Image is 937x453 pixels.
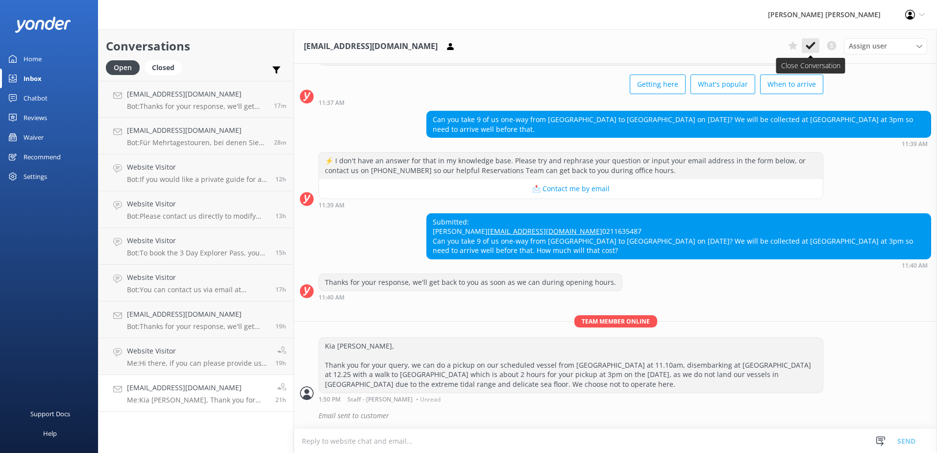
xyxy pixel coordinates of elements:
span: Oct 09 2025 04:00pm (UTC +13:00) Pacific/Auckland [275,359,286,367]
h2: Conversations [106,37,286,55]
p: Me: Hi there, if you can please provide us with an email address or phone number, we can contact ... [127,359,268,368]
div: Reviews [24,108,47,127]
p: Bot: You can contact us via email at [EMAIL_ADDRESS][DOMAIN_NAME]. [127,285,268,294]
strong: 1:50 PM [319,397,341,403]
a: Website VisitorBot:You can contact us via email at [EMAIL_ADDRESS][DOMAIN_NAME].17h [99,265,294,302]
span: Oct 10 2025 10:45am (UTC +13:00) Pacific/Auckland [274,138,286,147]
span: Oct 09 2025 05:49pm (UTC +13:00) Pacific/Auckland [275,285,286,294]
strong: 11:37 AM [319,100,345,106]
p: Bot: Für Mehrtagestouren, bei denen Sie in unseren Strandlodges übernachten, sind alle Mahlzeiten... [127,138,267,147]
div: Can you take 9 of us one-way from [GEOGRAPHIC_DATA] to [GEOGRAPHIC_DATA] on [DATE]? We will be co... [427,111,931,137]
p: Bot: If you would like a private guide for a walking trip, please contact us to arrange this for ... [127,175,268,184]
div: Inbox [24,69,42,88]
div: Oct 09 2025 11:39am (UTC +13:00) Pacific/Auckland [426,140,931,147]
span: Oct 09 2025 09:31pm (UTC +13:00) Pacific/Auckland [275,212,286,220]
p: Bot: Please contact us directly to modify your booking. You can reach us at [PHONE_NUMBER] or ema... [127,212,268,221]
h4: Website Visitor [127,235,268,246]
strong: 11:39 AM [902,141,928,147]
a: Closed [145,62,187,73]
div: Home [24,49,42,69]
a: [EMAIL_ADDRESS][DOMAIN_NAME]Bot:Thanks for your response, we'll get back to you as soon as we can... [99,81,294,118]
div: 2025-10-09T00:54:20.569 [300,407,931,424]
p: Bot: Thanks for your response, we'll get back to you as soon as we can during opening hours. [127,322,268,331]
span: Oct 09 2025 07:49pm (UTC +13:00) Pacific/Auckland [275,249,286,257]
h4: Website Visitor [127,162,268,173]
h4: [EMAIL_ADDRESS][DOMAIN_NAME] [127,382,268,393]
div: Settings [24,167,47,186]
a: Website VisitorBot:Please contact us directly to modify your booking. You can reach us at [PHONE_... [99,191,294,228]
img: yonder-white-logo.png [15,17,71,33]
h4: [EMAIL_ADDRESS][DOMAIN_NAME] [127,309,268,320]
h4: Website Visitor [127,272,268,283]
a: [EMAIL_ADDRESS][DOMAIN_NAME] [488,226,602,236]
div: Oct 09 2025 11:40am (UTC +13:00) Pacific/Auckland [319,294,622,301]
div: Help [43,424,57,443]
span: Oct 09 2025 01:50pm (UTC +13:00) Pacific/Auckland [275,396,286,404]
span: • Unread [416,397,441,403]
div: Kia [PERSON_NAME], Thank you for your query, we can do a pickup on our scheduled vessel from [GEO... [319,338,823,393]
a: Open [106,62,145,73]
div: Oct 09 2025 11:39am (UTC +13:00) Pacific/Auckland [319,201,823,208]
button: What's popular [690,75,755,94]
a: Website VisitorBot:To book the 3 Day Explorer Pass, you need to call the team at [PHONE_NUMBER] o... [99,228,294,265]
div: Waiver [24,127,44,147]
span: Team member online [574,315,657,327]
div: Closed [145,60,182,75]
div: Email sent to customer [319,407,931,424]
button: Getting here [630,75,686,94]
div: Oct 09 2025 11:40am (UTC +13:00) Pacific/Auckland [426,262,931,269]
a: [EMAIL_ADDRESS][DOMAIN_NAME]Me:Kia [PERSON_NAME], Thank you for your query, we can do a pickup on... [99,375,294,412]
p: Bot: Thanks for your response, we'll get back to you as soon as we can during opening hours. [127,102,267,111]
p: Me: Kia [PERSON_NAME], Thank you for your query, we can do a pickup on our scheduled vessel from ... [127,396,268,404]
span: Assign user [849,41,887,51]
span: Oct 09 2025 10:40pm (UTC +13:00) Pacific/Auckland [275,175,286,183]
strong: 11:39 AM [319,202,345,208]
span: Oct 10 2025 10:57am (UTC +13:00) Pacific/Auckland [274,101,286,110]
div: Support Docs [30,404,70,424]
p: Bot: To book the 3 Day Explorer Pass, you need to call the team at [PHONE_NUMBER] or email [EMAIL... [127,249,268,257]
strong: 11:40 AM [902,263,928,269]
h4: [EMAIL_ADDRESS][DOMAIN_NAME] [127,89,267,100]
h3: [EMAIL_ADDRESS][DOMAIN_NAME] [304,40,438,53]
h4: Website Visitor [127,199,268,209]
strong: 11:40 AM [319,295,345,301]
a: [EMAIL_ADDRESS][DOMAIN_NAME]Bot:Thanks for your response, we'll get back to you as soon as we can... [99,302,294,338]
div: Recommend [24,147,61,167]
div: Oct 09 2025 01:50pm (UTC +13:00) Pacific/Auckland [319,396,823,403]
a: [EMAIL_ADDRESS][DOMAIN_NAME]Bot:Für Mehrtagestouren, bei denen Sie in unseren Strandlodges überna... [99,118,294,154]
h4: [EMAIL_ADDRESS][DOMAIN_NAME] [127,125,267,136]
h4: Website Visitor [127,346,268,356]
button: When to arrive [760,75,823,94]
button: 📩 Contact me by email [319,179,823,199]
span: Staff - [PERSON_NAME] [347,397,413,403]
div: Open [106,60,140,75]
a: Website VisitorBot:If you would like a private guide for a walking trip, please contact us to arr... [99,154,294,191]
div: Submitted: [PERSON_NAME] 0211635487 Can you take 9 of us one-way from [GEOGRAPHIC_DATA] to [GEOGR... [427,214,931,259]
div: Oct 09 2025 11:37am (UTC +13:00) Pacific/Auckland [319,99,823,106]
div: Thanks for your response, we'll get back to you as soon as we can during opening hours. [319,274,622,291]
div: Assign User [844,38,927,54]
span: Oct 09 2025 04:11pm (UTC +13:00) Pacific/Auckland [275,322,286,330]
a: Website VisitorMe:Hi there, if you can please provide us with an email address or phone number, w... [99,338,294,375]
div: ⚡ I don't have an answer for that in my knowledge base. Please try and rephrase your question or ... [319,152,823,178]
div: Chatbot [24,88,48,108]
